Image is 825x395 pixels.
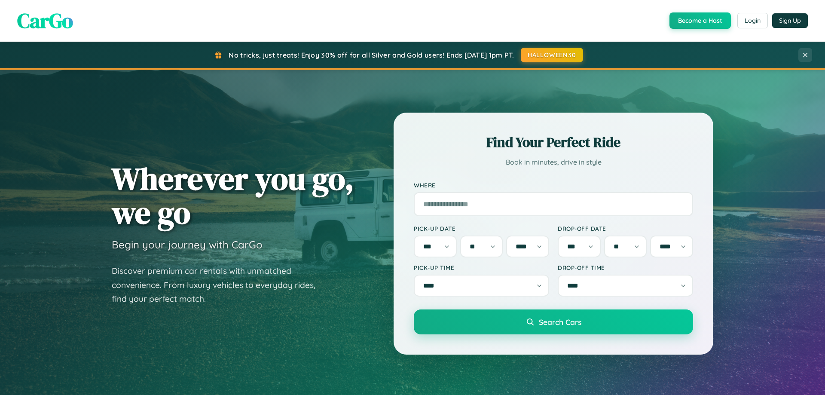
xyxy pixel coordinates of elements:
[414,156,693,168] p: Book in minutes, drive in style
[414,225,549,232] label: Pick-up Date
[17,6,73,35] span: CarGo
[414,181,693,189] label: Where
[229,51,514,59] span: No tricks, just treats! Enjoy 30% off for all Silver and Gold users! Ends [DATE] 1pm PT.
[414,133,693,152] h2: Find Your Perfect Ride
[669,12,731,29] button: Become a Host
[414,309,693,334] button: Search Cars
[558,264,693,271] label: Drop-off Time
[558,225,693,232] label: Drop-off Date
[521,48,583,62] button: HALLOWEEN30
[772,13,808,28] button: Sign Up
[112,238,263,251] h3: Begin your journey with CarGo
[539,317,581,327] span: Search Cars
[112,162,354,230] h1: Wherever you go, we go
[737,13,768,28] button: Login
[112,264,327,306] p: Discover premium car rentals with unmatched convenience. From luxury vehicles to everyday rides, ...
[414,264,549,271] label: Pick-up Time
